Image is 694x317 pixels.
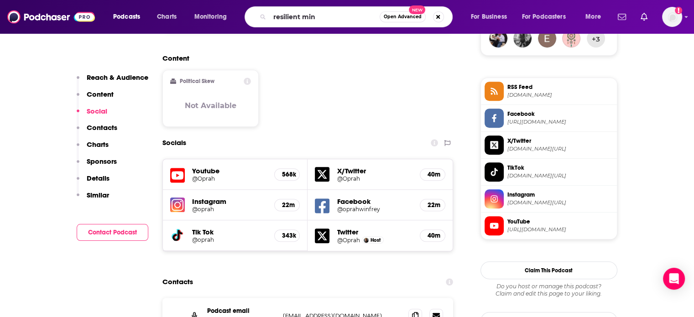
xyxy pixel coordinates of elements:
span: https://www.facebook.com/oprahwinfrey [507,119,613,125]
span: For Business [471,10,507,23]
button: Reach & Audience [77,73,148,90]
h5: Tik Tok [192,228,267,236]
button: +3 [587,29,605,47]
p: Reach & Audience [87,73,148,82]
p: Social [87,107,107,115]
div: Search podcasts, credits, & more... [253,6,461,27]
a: @oprahwinfrey [337,206,412,213]
h3: Not Available [185,101,236,110]
a: Facebook[URL][DOMAIN_NAME] [485,109,613,128]
button: open menu [516,10,579,24]
a: X/Twitter[DOMAIN_NAME][URL] [485,135,613,155]
span: For Podcasters [522,10,566,23]
span: Facebook [507,110,613,118]
h5: 22m [282,201,292,209]
h2: Socials [162,134,186,151]
h2: Content [162,54,446,62]
button: Similar [77,191,109,208]
button: Social [77,107,107,124]
input: Search podcasts, credits, & more... [270,10,380,24]
button: Show profile menu [662,7,682,27]
span: Do you host or manage this podcast? [480,283,617,290]
h5: 40m [428,171,438,178]
h5: Facebook [337,197,412,206]
h5: Twitter [337,228,412,236]
img: User Profile [662,7,682,27]
img: Podchaser - Follow, Share and Rate Podcasts [7,8,95,26]
button: Charts [77,140,109,157]
a: YouTube[URL][DOMAIN_NAME] [485,216,613,235]
span: Instagram [507,191,613,199]
p: Charts [87,140,109,149]
div: Open Intercom Messenger [663,268,685,290]
button: open menu [579,10,612,24]
img: jhaverfield44 [513,29,532,47]
a: Show notifications dropdown [614,9,630,25]
span: twitter.com/Oprah [507,146,613,152]
p: Details [87,174,110,182]
img: evievalen [538,29,556,47]
a: @Oprah [192,175,267,182]
span: https://www.youtube.com/@Oprah [507,226,613,233]
span: Charts [157,10,177,23]
div: Claim and edit this page to your liking. [480,283,617,297]
button: Content [77,90,114,107]
span: More [585,10,601,23]
a: Charts [151,10,182,24]
img: nora.mbizconsult [562,29,580,47]
h2: Contacts [162,273,193,291]
a: @Oprah [337,237,360,244]
a: Show notifications dropdown [637,9,651,25]
span: YouTube [507,218,613,226]
p: Podcast email [207,307,276,315]
p: Contacts [87,123,117,132]
button: Claim This Podcast [480,261,617,279]
a: RSS Feed[DOMAIN_NAME] [485,82,613,101]
img: jwbutrow [489,29,507,47]
button: Contact Podcast [77,224,148,241]
h5: X/Twitter [337,166,412,175]
img: Oprah Winfrey [364,238,369,243]
span: X/Twitter [507,137,613,145]
h5: Instagram [192,197,267,206]
svg: Add a profile image [675,7,682,14]
button: Contacts [77,123,117,140]
span: instagram.com/oprah [507,199,613,206]
a: @oprah [192,206,267,213]
img: iconImage [170,197,185,212]
span: RSS Feed [507,83,613,91]
span: Host [370,237,381,243]
span: feeds.megaphone.fm [507,92,613,99]
a: @oprah [192,236,267,243]
a: @Oprah [337,175,412,182]
button: Details [77,174,110,191]
span: Podcasts [113,10,140,23]
span: TikTok [507,164,613,172]
p: Similar [87,191,109,199]
span: Logged in as Bcprpro33 [662,7,682,27]
h2: Political Skew [180,78,214,84]
span: Open Advanced [384,15,422,19]
span: Monitoring [194,10,227,23]
button: Open AdvancedNew [380,11,426,22]
button: open menu [107,10,152,24]
button: open menu [188,10,239,24]
span: tiktok.com/@oprah [507,172,613,179]
h5: 568k [282,171,292,178]
span: New [409,5,425,14]
h5: Youtube [192,166,267,175]
button: open menu [464,10,518,24]
a: TikTok[DOMAIN_NAME][URL] [485,162,613,182]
